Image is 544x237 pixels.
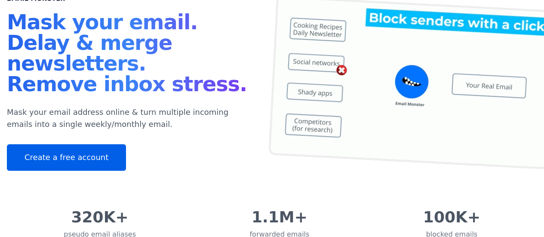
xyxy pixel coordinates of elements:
p: Mask your email address online & turn multiple incoming emails into a single weekly/monthly email. [7,106,252,130]
div: 320K+ [64,209,136,226]
h1: Mask your email. Delay & merge newsletters. Remove inbox stress. [7,12,252,98]
a: Create a free account [7,144,126,171]
div: 100K+ [423,209,480,226]
div: 1.1M+ [249,209,309,226]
